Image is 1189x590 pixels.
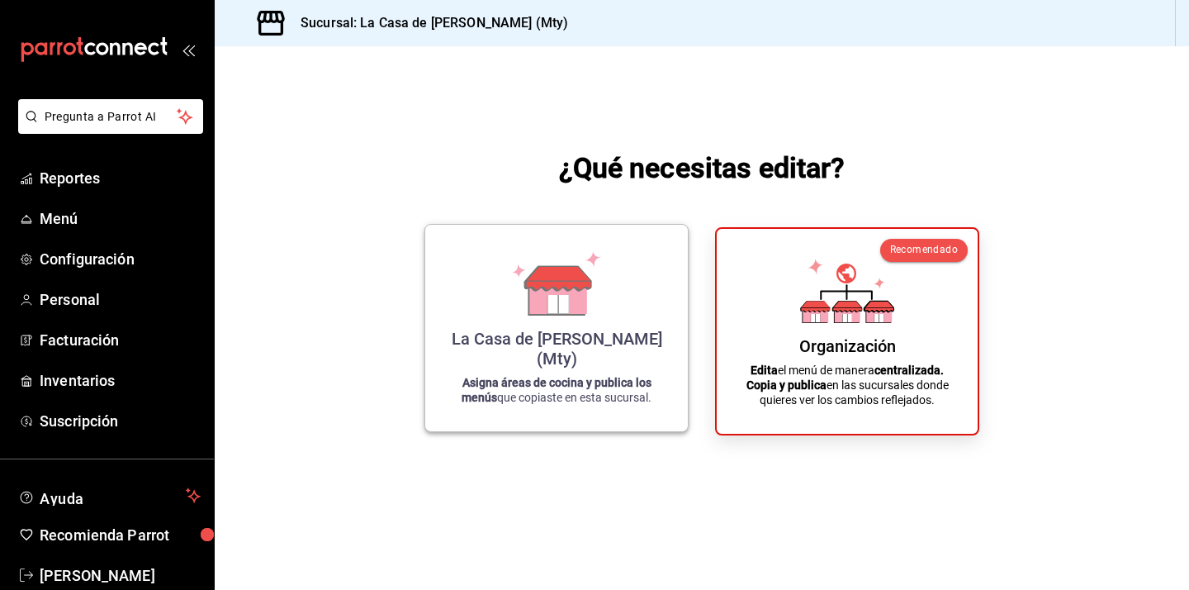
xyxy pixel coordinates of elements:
[746,378,827,392] strong: Copia y publica
[40,248,201,270] span: Configuración
[18,99,203,134] button: Pregunta a Parrot AI
[559,148,846,188] h1: ¿Qué necesitas editar?
[40,288,201,311] span: Personal
[874,364,944,377] strong: centralizada.
[40,410,201,432] span: Suscripción
[462,376,651,404] strong: Asigna áreas de cocina y publica los menús
[445,329,668,369] div: La Casa de [PERSON_NAME] (Mty)
[40,207,201,230] span: Menú
[182,43,195,56] button: open_drawer_menu
[45,108,178,126] span: Pregunta a Parrot AI
[40,486,179,506] span: Ayuda
[40,564,201,587] span: [PERSON_NAME]
[40,329,201,351] span: Facturación
[890,244,958,255] span: Recomendado
[751,364,778,377] strong: Edita
[445,375,668,405] p: que copiaste en esta sucursal.
[799,336,896,356] div: Organización
[287,13,568,33] h3: Sucursal: La Casa de [PERSON_NAME] (Mty)
[737,363,958,407] p: el menú de manera en las sucursales donde quieres ver los cambios reflejados.
[40,167,201,189] span: Reportes
[12,120,203,137] a: Pregunta a Parrot AI
[40,524,201,546] span: Recomienda Parrot
[40,369,201,392] span: Inventarios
